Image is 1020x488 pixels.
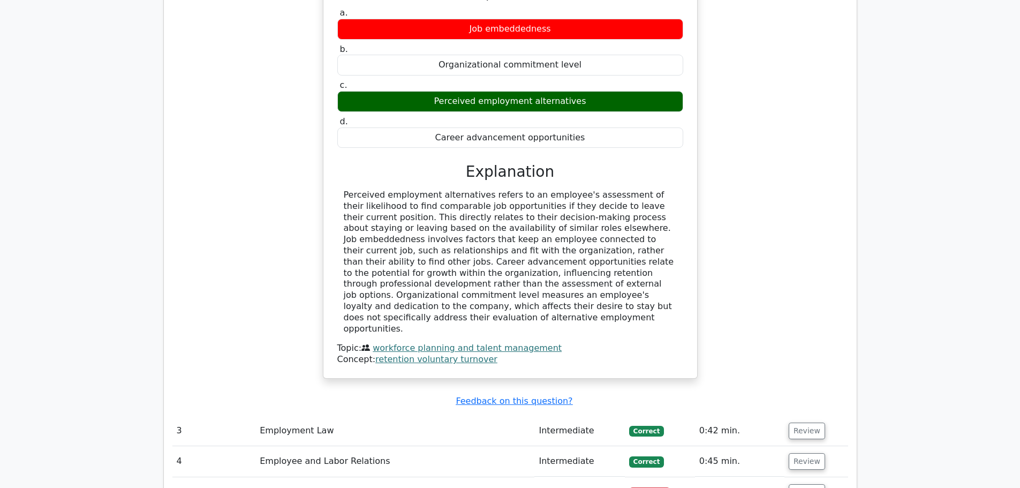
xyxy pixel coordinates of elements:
[172,416,256,446] td: 3
[337,127,683,148] div: Career advancement opportunities
[337,19,683,40] div: Job embeddedness
[340,80,347,90] span: c.
[337,91,683,112] div: Perceived employment alternatives
[255,446,534,477] td: Employee and Labor Relations
[172,446,256,477] td: 4
[789,453,825,470] button: Review
[337,55,683,76] div: Organizational commitment level
[337,354,683,365] div: Concept:
[340,116,348,126] span: d.
[337,343,683,354] div: Topic:
[344,190,677,334] div: Perceived employment alternatives refers to an employee's assessment of their likelihood to find ...
[456,396,572,406] a: Feedback on this question?
[695,416,784,446] td: 0:42 min.
[375,354,497,364] a: retention voluntary turnover
[340,44,348,54] span: b.
[340,7,348,18] span: a.
[344,163,677,181] h3: Explanation
[534,416,624,446] td: Intermediate
[255,416,534,446] td: Employment Law
[695,446,784,477] td: 0:45 min.
[373,343,562,353] a: workforce planning and talent management
[629,456,664,467] span: Correct
[629,426,664,437] span: Correct
[789,423,825,439] button: Review
[534,446,624,477] td: Intermediate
